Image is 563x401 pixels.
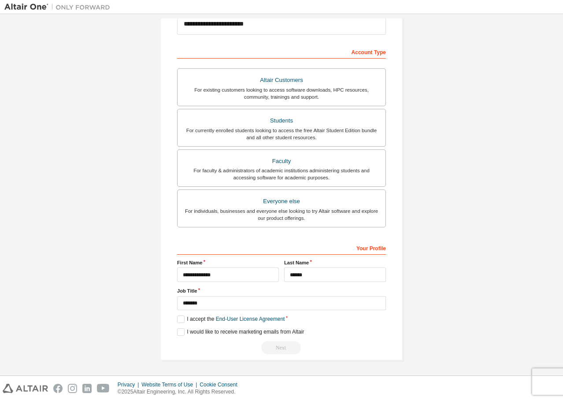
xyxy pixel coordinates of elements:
div: Everyone else [183,195,380,208]
div: Cookie Consent [200,381,242,388]
label: Last Name [284,259,386,266]
img: linkedin.svg [82,384,92,393]
label: First Name [177,259,279,266]
div: For individuals, businesses and everyone else looking to try Altair software and explore our prod... [183,208,380,222]
p: © 2025 Altair Engineering, Inc. All Rights Reserved. [118,388,243,396]
img: instagram.svg [68,384,77,393]
label: I accept the [177,316,285,323]
a: End-User License Agreement [216,316,285,322]
div: Privacy [118,381,141,388]
div: Faculty [183,155,380,167]
img: altair_logo.svg [3,384,48,393]
label: Job Title [177,287,386,294]
div: Account Type [177,45,386,59]
label: I would like to receive marketing emails from Altair [177,328,304,336]
div: For faculty & administrators of academic institutions administering students and accessing softwa... [183,167,380,181]
div: Website Terms of Use [141,381,200,388]
div: Students [183,115,380,127]
div: For existing customers looking to access software downloads, HPC resources, community, trainings ... [183,86,380,100]
div: Read and acccept EULA to continue [177,341,386,354]
div: For currently enrolled students looking to access the free Altair Student Edition bundle and all ... [183,127,380,141]
img: Altair One [4,3,115,11]
img: facebook.svg [53,384,63,393]
div: Your Profile [177,241,386,255]
div: Altair Customers [183,74,380,86]
img: youtube.svg [97,384,110,393]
